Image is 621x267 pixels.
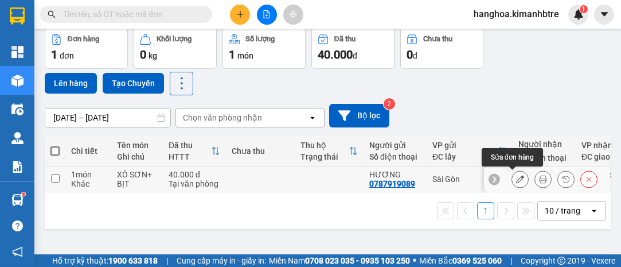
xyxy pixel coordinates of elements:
div: Tại văn phòng [169,179,220,188]
span: CR : [9,82,26,94]
span: 0 [407,48,413,61]
span: Cung cấp máy in - giấy in: [177,254,266,267]
span: search [48,10,56,18]
div: Số lượng [245,35,275,43]
div: Người nhận [518,140,570,149]
span: 40.000 [318,48,353,61]
div: HƯƠNG [369,170,421,179]
img: solution-icon [11,161,24,173]
span: 1 [581,5,585,13]
div: 0763847051 [110,37,208,53]
div: Chợ Lách [110,10,208,24]
div: 40.000 [9,80,103,94]
button: Tạo Chuyến [103,73,164,94]
span: | [510,254,512,267]
svg: open [308,113,317,122]
span: DĐ: [110,60,126,72]
img: warehouse-icon [11,132,24,144]
div: 0787919089 [10,37,101,53]
span: 0 [140,48,146,61]
div: Chi tiết [71,146,106,156]
div: Đơn hàng [68,35,99,43]
button: Khối lượng0kg [134,28,217,69]
button: aim [283,5,303,25]
th: Toggle SortBy [163,136,226,167]
div: VP gửi [432,141,498,150]
img: logo-vxr [10,7,25,25]
div: DANH [110,24,208,37]
span: đ [353,51,357,60]
span: 1 [229,48,235,61]
svg: open [589,206,599,215]
div: Chưa thu [232,146,289,156]
div: HƯƠNG [10,24,101,37]
div: HTTT [169,152,211,161]
img: warehouse-icon [11,194,24,206]
span: copyright [557,257,565,265]
button: caret-down [594,5,614,25]
div: 40.000 đ [169,170,220,179]
div: Khối lượng [157,35,192,43]
span: question-circle [12,220,23,231]
input: Select a date range. [45,109,170,127]
span: hanghoa.kimanhbtre [464,7,568,21]
div: XÔ SƠN+ BỊT [117,170,157,188]
span: đ [413,51,417,60]
strong: 1900 633 818 [108,256,158,265]
span: notification [12,246,23,257]
button: Số lượng1món [222,28,306,69]
span: Hỗ trợ kỹ thuật: [52,254,158,267]
div: Số điện thoại [518,153,570,162]
span: ⚪️ [413,258,416,263]
div: 1 món [71,170,106,179]
div: Khác [71,179,106,188]
div: Đã thu [334,35,356,43]
div: Sửa đơn hàng [511,171,529,188]
span: đơn [60,51,74,60]
img: icon-new-feature [573,9,584,20]
span: Nhận: [110,11,137,23]
div: Đã thu [169,141,211,150]
div: Chưa thu [423,35,452,43]
div: Chọn văn phòng nhận [183,112,262,123]
div: 0787919089 [369,179,415,188]
sup: 1 [22,192,25,196]
span: | [166,254,168,267]
sup: 2 [384,98,395,110]
button: Đã thu40.000đ [311,28,395,69]
span: Miền Bắc [419,254,502,267]
span: Miền Nam [269,254,410,267]
button: file-add [257,5,277,25]
input: Tìm tên, số ĐT hoặc mã đơn [63,8,198,21]
div: ĐC lấy [432,152,498,161]
div: Thu hộ [300,141,349,150]
div: Người gửi [369,141,421,150]
img: warehouse-icon [11,75,24,87]
sup: 1 [580,5,588,13]
th: Toggle SortBy [295,136,364,167]
span: aim [289,10,297,18]
div: Sài Gòn [432,175,507,184]
button: Bộ lọc [329,104,389,127]
div: Số điện thoại [369,152,421,161]
span: 6 RI [126,53,156,73]
span: plus [236,10,244,18]
span: Gửi: [10,11,28,23]
div: Trạng thái [300,152,349,161]
button: plus [230,5,250,25]
div: Sửa đơn hàng [482,148,543,167]
button: Đơn hàng1đơn [45,28,128,69]
strong: 0708 023 035 - 0935 103 250 [305,256,410,265]
button: Chưa thu0đ [400,28,483,69]
span: món [237,51,253,60]
span: kg [149,51,157,60]
img: warehouse-icon [11,103,24,115]
span: file-add [263,10,271,18]
button: Lên hàng [45,73,97,94]
span: caret-down [599,9,610,20]
span: 1 [51,48,57,61]
div: Ghi chú [117,152,157,161]
th: Toggle SortBy [427,136,513,167]
div: Tên món [117,141,157,150]
div: Sài Gòn [10,10,101,24]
